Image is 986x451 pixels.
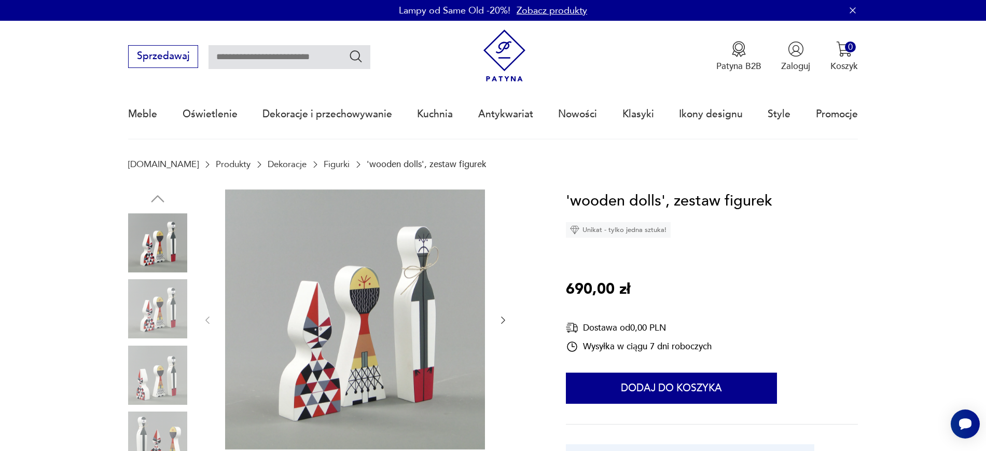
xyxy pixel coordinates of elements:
a: Nowości [558,90,597,138]
a: Produkty [216,159,251,169]
a: Sprzedawaj [128,53,198,61]
img: Zdjęcie produktu 'wooden dolls', zestaw figurek [225,189,485,449]
h1: 'wooden dolls', zestaw figurek [566,189,772,213]
iframe: Smartsupp widget button [951,409,980,439]
img: Ikona koszyka [836,41,852,57]
p: Koszyk [830,60,858,72]
a: Kuchnia [417,90,453,138]
button: Sprzedawaj [128,45,198,68]
img: Ikona dostawy [566,321,578,334]
a: [DOMAIN_NAME] [128,159,199,169]
img: Zdjęcie produktu 'wooden dolls', zestaw figurek [128,346,187,405]
img: Ikonka użytkownika [788,41,804,57]
a: Meble [128,90,157,138]
p: 'wooden dolls', zestaw figurek [367,159,487,169]
button: 0Koszyk [830,41,858,72]
div: Dostawa od 0,00 PLN [566,321,712,334]
p: Lampy od Same Old -20%! [399,4,510,17]
a: Dekoracje [268,159,307,169]
a: Style [768,90,790,138]
div: Unikat - tylko jedna sztuka! [566,222,671,238]
a: Ikona medaluPatyna B2B [716,41,761,72]
a: Figurki [324,159,350,169]
img: Zdjęcie produktu 'wooden dolls', zestaw figurek [128,213,187,272]
button: Szukaj [349,49,364,64]
div: 0 [845,42,856,52]
p: Zaloguj [781,60,810,72]
button: Dodaj do koszyka [566,373,777,404]
p: Patyna B2B [716,60,761,72]
button: Zaloguj [781,41,810,72]
div: Wysyłka w ciągu 7 dni roboczych [566,340,712,353]
a: Oświetlenie [183,90,238,138]
a: Ikony designu [679,90,743,138]
a: Dekoracje i przechowywanie [262,90,392,138]
img: Patyna - sklep z meblami i dekoracjami vintage [478,30,531,82]
a: Klasyki [622,90,654,138]
img: Ikona diamentu [570,225,579,235]
p: 690,00 zł [566,278,630,302]
img: Zdjęcie produktu 'wooden dolls', zestaw figurek [128,279,187,338]
a: Promocje [816,90,858,138]
img: Ikona medalu [731,41,747,57]
a: Antykwariat [478,90,533,138]
a: Zobacz produkty [517,4,587,17]
button: Patyna B2B [716,41,761,72]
